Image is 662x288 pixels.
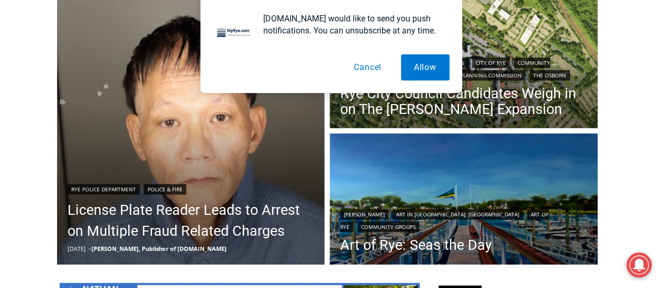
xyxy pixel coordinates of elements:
button: Allow [401,54,450,80]
time: [DATE] [68,245,86,252]
div: | | | [340,207,587,232]
a: License Plate Reader Leads to Arrest on Multiple Fraud Related Charges [68,200,315,241]
img: [PHOTO: Seas the Day - Shenorock Shore Club Marina, Rye 36” X 48” Oil on canvas, Commissioned & E... [330,133,598,267]
a: Community Groups [357,222,419,232]
span: Intern @ [DOMAIN_NAME] [274,104,485,128]
button: Cancel [341,54,395,80]
a: Police & Fire [144,184,186,194]
a: Rye Police Department [68,184,140,194]
div: "[PERSON_NAME] and I covered the [DATE] Parade, which was a really eye opening experience as I ha... [264,1,495,101]
a: Art of Rye: Seas the Day [340,237,587,253]
a: [PERSON_NAME], Publisher of [DOMAIN_NAME] [92,245,227,252]
a: Art in [GEOGRAPHIC_DATA], [GEOGRAPHIC_DATA] [392,209,523,220]
span: – [88,245,92,252]
a: [PERSON_NAME] [340,209,388,220]
a: Rye City Council Candidates Weigh in on The [PERSON_NAME] Expansion [340,86,587,117]
div: [DOMAIN_NAME] would like to send you push notifications. You can unsubscribe at any time. [255,13,450,37]
a: Read More Art of Rye: Seas the Day [330,133,598,267]
a: Intern @ [DOMAIN_NAME] [252,101,507,130]
img: notification icon [213,13,255,54]
div: | [68,182,315,194]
